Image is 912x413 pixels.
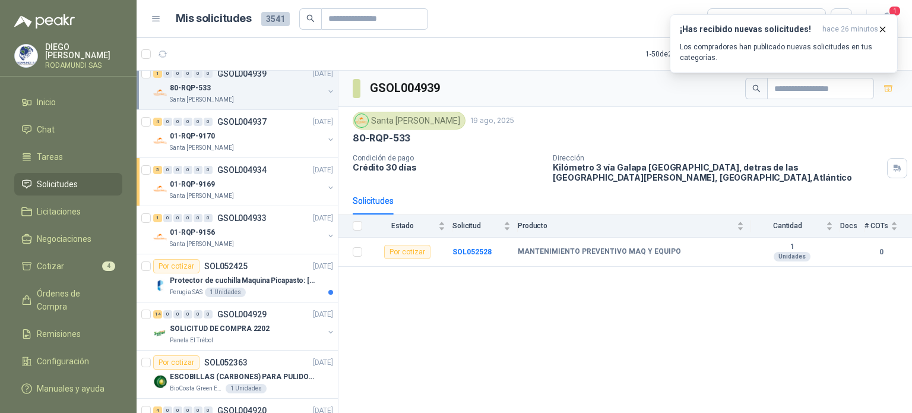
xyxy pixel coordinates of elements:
[37,150,63,163] span: Tareas
[102,261,115,271] span: 4
[204,262,248,270] p: SOL052425
[37,287,111,313] span: Órdenes de Compra
[204,358,248,367] p: SOL052363
[153,259,199,273] div: Por cotizar
[170,83,211,94] p: 80-RQP-533
[173,166,182,174] div: 0
[194,118,202,126] div: 0
[170,323,270,335] p: SOLICITUD DE COMPRA 2202
[715,12,740,26] div: Todas
[452,215,518,238] th: Solicitud
[261,12,290,26] span: 3541
[183,214,192,222] div: 0
[37,205,81,218] span: Licitaciones
[170,227,215,238] p: 01-RQP-9156
[752,84,761,93] span: search
[153,118,162,126] div: 4
[353,154,543,162] p: Condición de pago
[173,70,182,78] div: 0
[183,166,192,174] div: 0
[876,8,898,30] button: 1
[370,79,442,97] h3: GSOL004939
[14,228,122,250] a: Negociaciones
[153,70,162,78] div: 1
[194,166,202,174] div: 0
[163,70,172,78] div: 0
[45,43,122,59] p: DIEGO [PERSON_NAME]
[153,115,335,153] a: 4 0 0 0 0 0 GSOL004937[DATE] Company Logo01-RQP-9170Santa [PERSON_NAME]
[173,118,182,126] div: 0
[137,254,338,302] a: Por cotizarSOL052425[DATE] Company LogoProtector de cuchilla Maquina Picapasto: [PERSON_NAME]. P9...
[153,326,167,341] img: Company Logo
[355,114,368,127] img: Company Logo
[14,146,122,168] a: Tareas
[670,14,898,73] button: ¡Has recibido nuevas solicitudes!hace 26 minutos Los compradores han publicado nuevas solicitudes...
[153,86,167,100] img: Company Logo
[176,10,252,27] h1: Mis solicitudes
[553,162,882,182] p: Kilómetro 3 vía Galapa [GEOGRAPHIC_DATA], detras de las [GEOGRAPHIC_DATA][PERSON_NAME], [GEOGRAPH...
[217,118,267,126] p: GSOL004937
[194,70,202,78] div: 0
[864,247,898,258] b: 0
[153,278,167,292] img: Company Logo
[751,222,824,230] span: Cantidad
[313,261,333,272] p: [DATE]
[864,222,888,230] span: # COTs
[170,95,234,105] p: Santa [PERSON_NAME]
[217,70,267,78] p: GSOL004939
[153,182,167,196] img: Company Logo
[170,275,318,286] p: Protector de cuchilla Maquina Picapasto: [PERSON_NAME]. P9MR. Serie: 2973
[37,382,104,395] span: Manuales y ayuda
[14,377,122,400] a: Manuales y ayuda
[163,310,172,319] div: 0
[153,163,335,201] a: 5 0 0 0 0 0 GSOL004934[DATE] Company Logo01-RQP-9169Santa [PERSON_NAME]
[204,214,213,222] div: 0
[153,134,167,148] img: Company Logo
[153,230,167,244] img: Company Logo
[518,247,681,257] b: MANTENIMIENTO PREVENTIVO MAQ Y EQUIPO
[170,384,223,393] p: BioCosta Green Energy S.A.S
[888,5,901,17] span: 1
[14,173,122,196] a: Solicitudes
[37,355,89,368] span: Configuración
[163,214,172,222] div: 0
[313,116,333,128] p: [DATE]
[205,288,246,297] div: 1 Unidades
[645,45,723,64] div: 1 - 50 de 2874
[45,62,122,69] p: RODAMUNDI SAS
[153,67,335,105] a: 1 0 0 0 0 0 GSOL004939[DATE] Company Logo80-RQP-533Santa [PERSON_NAME]
[822,24,878,34] span: hace 26 minutos
[37,96,56,109] span: Inicio
[353,132,410,144] p: 80-RQP-533
[153,307,335,345] a: 14 0 0 0 0 0 GSOL004929[DATE] Company LogoSOLICITUD DE COMPRA 2202Panela El Trébol
[313,309,333,320] p: [DATE]
[183,310,192,319] div: 0
[37,178,78,191] span: Solicitudes
[313,357,333,368] p: [DATE]
[37,327,81,341] span: Remisiones
[204,166,213,174] div: 0
[14,350,122,373] a: Configuración
[173,214,182,222] div: 0
[353,194,394,207] div: Solicitudes
[170,336,213,345] p: Panela El Trébol
[170,179,215,190] p: 01-RQP-9169
[353,162,543,172] p: Crédito 30 días
[470,115,514,127] p: 19 ago, 2025
[153,355,199,370] div: Por cotizar
[183,70,192,78] div: 0
[37,123,55,136] span: Chat
[313,68,333,80] p: [DATE]
[452,248,492,256] a: SOL052528
[14,118,122,141] a: Chat
[774,252,810,261] div: Unidades
[170,131,215,142] p: 01-RQP-9170
[37,232,91,245] span: Negociaciones
[518,215,751,238] th: Producto
[163,166,172,174] div: 0
[680,24,818,34] h3: ¡Has recibido nuevas solicitudes!
[14,323,122,345] a: Remisiones
[183,118,192,126] div: 0
[751,242,833,252] b: 1
[306,14,315,23] span: search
